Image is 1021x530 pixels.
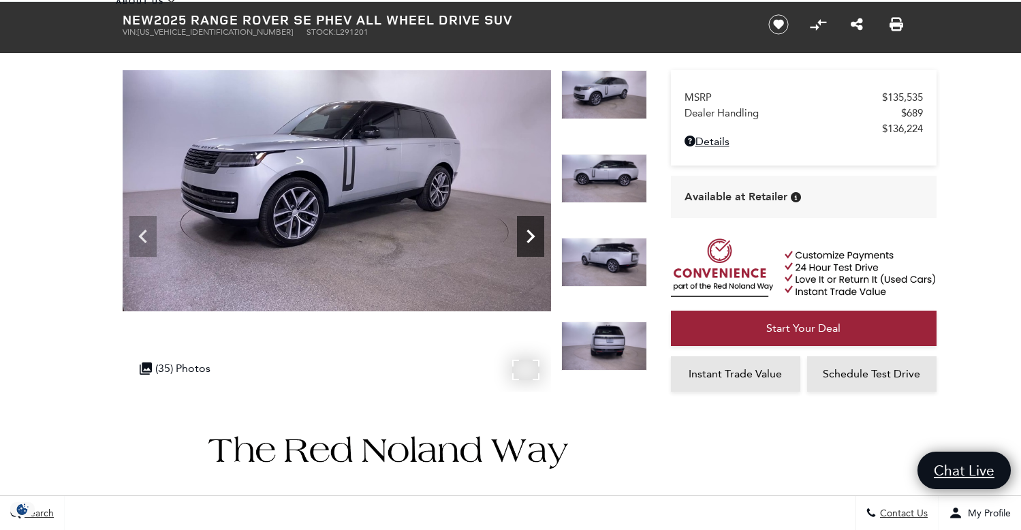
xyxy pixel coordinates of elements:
[807,356,937,392] a: Schedule Test Drive
[561,238,647,287] img: New 2025 Hakuba Silver LAND ROVER SE PHEV image 6
[882,123,923,135] span: $136,224
[890,16,903,33] a: Print this New 2025 Range Rover SE PHEV All Wheel Drive SUV
[671,356,800,392] a: Instant Trade Value
[764,14,794,35] button: Save vehicle
[917,452,1011,489] a: Chat Live
[851,16,863,33] a: Share this New 2025 Range Rover SE PHEV All Wheel Drive SUV
[962,508,1011,519] span: My Profile
[123,70,551,311] img: New 2025 Hakuba Silver LAND ROVER SE PHEV image 4
[808,14,828,35] button: Compare Vehicle
[123,10,154,29] strong: New
[689,367,782,380] span: Instant Trade Value
[877,508,928,519] span: Contact Us
[561,70,647,119] img: New 2025 Hakuba Silver LAND ROVER SE PHEV image 4
[685,189,787,204] span: Available at Retailer
[939,496,1021,530] button: Open user profile menu
[791,192,801,202] div: Vehicle is in stock and ready for immediate delivery. Due to demand, availability is subject to c...
[561,154,647,203] img: New 2025 Hakuba Silver LAND ROVER SE PHEV image 5
[307,27,336,37] span: Stock:
[685,91,923,104] a: MSRP $135,535
[766,322,841,334] span: Start Your Deal
[901,107,923,119] span: $689
[336,27,368,37] span: L291201
[7,502,38,516] img: Opt-Out Icon
[823,367,920,380] span: Schedule Test Drive
[7,502,38,516] section: Click to Open Cookie Consent Modal
[685,107,923,119] a: Dealer Handling $689
[133,355,217,381] div: (35) Photos
[138,27,293,37] span: [US_VEHICLE_IDENTIFICATION_NUMBER]
[927,461,1001,480] span: Chat Live
[671,311,937,346] a: Start Your Deal
[123,27,138,37] span: VIN:
[685,107,901,119] span: Dealer Handling
[685,135,923,148] a: Details
[882,91,923,104] span: $135,535
[123,12,746,27] h1: 2025 Range Rover SE PHEV All Wheel Drive SUV
[517,216,544,257] div: Next
[129,216,157,257] div: Previous
[561,322,647,371] img: New 2025 Hakuba Silver LAND ROVER SE PHEV image 7
[685,91,882,104] span: MSRP
[685,123,923,135] a: $136,224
